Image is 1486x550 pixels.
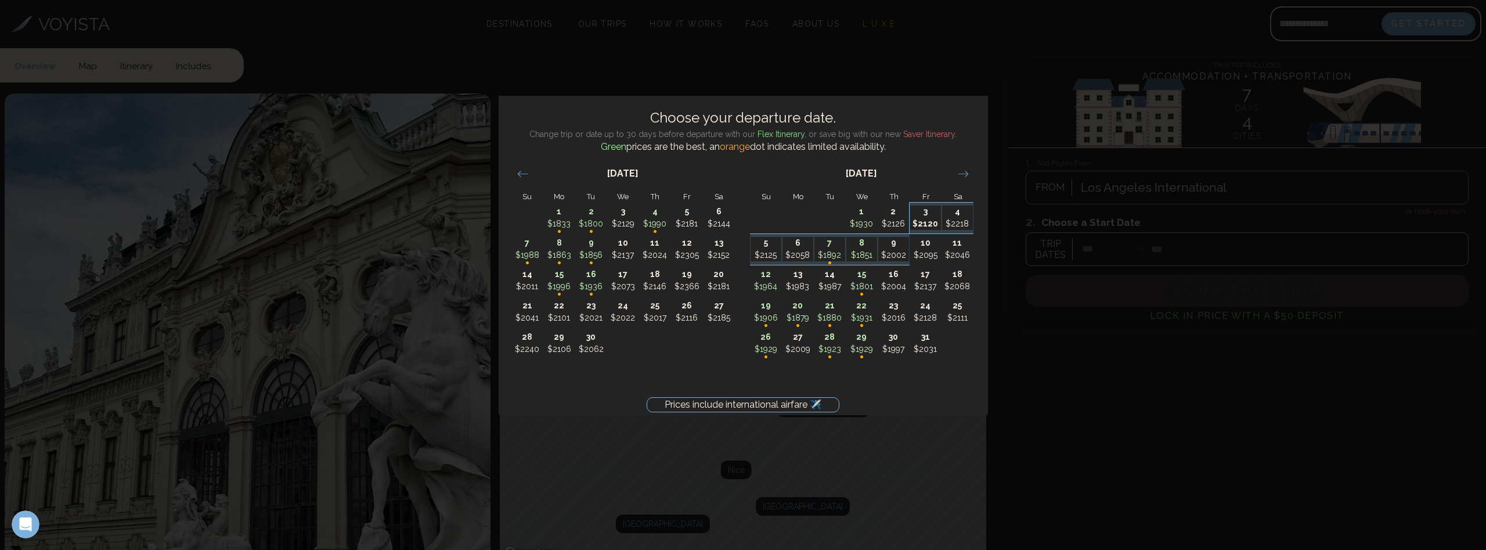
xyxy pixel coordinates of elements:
[543,296,575,328] td: Choose Monday, June 22, 2026 as your check-out date. It’s available.
[672,249,702,261] p: $2305
[751,237,781,249] p: 5
[601,141,886,152] span: prices are the best, an dot indicates limited availability.
[910,265,942,296] td: Choose Friday, July 17, 2026 as your check-out date. It’s available.
[608,249,639,261] p: $2137
[856,192,868,201] small: We
[511,233,543,265] td: Choose Sunday, June 7, 2026 as your check-out date. It’s available.
[910,331,941,343] p: 31
[846,249,877,261] p: $1851
[758,130,805,139] span: Flex Itinerary
[750,265,782,296] td: Choose Sunday, July 12, 2026 as your check-out date. It’s available.
[576,312,607,324] p: $2021
[846,268,877,281] p: 15
[703,296,735,328] td: Choose Saturday, June 27, 2026 as your check-out date. It’s available.
[910,300,941,312] p: 24
[512,250,543,276] p: •
[826,192,834,201] small: Tu
[607,233,639,265] td: Choose Wednesday, June 10, 2026 as your check-out date. It’s available.
[942,206,973,218] p: 4
[544,331,575,343] p: 29
[576,218,607,245] p: •
[512,331,543,343] p: 28
[910,343,941,355] p: $2031
[512,312,543,324] p: $2041
[543,265,575,296] td: Choose Monday, June 15, 2026 as your check-out date. It’s available.
[640,300,670,312] p: 25
[576,343,607,355] p: $2062
[942,296,973,328] td: Choose Saturday, July 25, 2026 as your check-out date. It’s available.
[814,312,845,339] p: •
[942,249,973,261] p: $2046
[782,268,813,281] p: 13
[522,192,532,201] small: Su
[750,328,782,359] td: Choose Sunday, July 26, 2026 as your check-out date. It’s available.
[910,249,941,261] p: $2095
[910,202,942,233] td: Choose Friday, July 3, 2026 as your check-out date. It’s available.
[878,343,909,355] p: $1997
[607,265,639,296] td: Choose Wednesday, June 17, 2026 as your check-out date. It’s available.
[544,281,575,307] p: •
[576,331,607,343] p: 30
[910,233,942,265] td: Choose Friday, July 10, 2026 as your check-out date. It’s available.
[878,296,910,328] td: Choose Thursday, July 23, 2026 as your check-out date. It’s available.
[544,312,575,324] p: $2101
[576,281,607,307] p: •
[575,202,607,233] td: Choose Tuesday, June 2, 2026 as your check-out date. It’s available.
[846,168,877,179] strong: [DATE]
[608,218,639,230] p: $2129
[607,168,639,179] strong: [DATE]
[910,296,942,328] td: Choose Friday, July 24, 2026 as your check-out date. It’s available.
[814,249,845,261] p: $1892
[672,312,702,324] p: $2116
[608,268,639,281] p: 17
[878,249,909,261] p: $2002
[554,192,564,201] small: Mo
[751,249,781,261] p: $2125
[782,312,813,324] p: $1879
[878,312,909,324] p: $2016
[512,281,543,293] p: $2011
[683,192,691,201] small: Fr
[704,206,734,218] p: 6
[878,268,909,281] p: 16
[511,296,543,328] td: Choose Sunday, June 21, 2026 as your check-out date. It’s available.
[639,265,671,296] td: Choose Thursday, June 18, 2026 as your check-out date. It’s available.
[846,265,878,296] td: Choose Wednesday, July 15, 2026 as your check-out date. It’s available.
[720,141,750,152] span: orange
[703,233,735,265] td: Choose Saturday, June 13, 2026 as your check-out date. It’s available.
[672,300,702,312] p: 26
[544,218,575,245] p: •
[814,250,845,276] p: •
[499,154,987,415] div: Calendar
[543,233,575,265] td: Choose Monday, June 8, 2026 as your check-out date. It’s available.
[910,218,941,230] p: $2120
[512,237,543,249] p: 7
[782,281,813,293] p: $1983
[942,202,973,233] td: Choose Saturday, July 4, 2026 as your check-out date. It’s available.
[672,237,702,249] p: 12
[878,300,909,312] p: 23
[751,344,781,370] p: •
[782,343,813,355] p: $2009
[587,192,595,201] small: Tu
[814,300,845,312] p: 21
[511,265,543,296] td: Choose Sunday, June 14, 2026 as your check-out date. It’s available.
[608,237,639,249] p: 10
[942,281,973,293] p: $2068
[910,206,941,218] p: 3
[814,328,846,359] td: Choose Tuesday, July 28, 2026 as your check-out date. It’s available.
[607,296,639,328] td: Choose Wednesday, June 24, 2026 as your check-out date. It’s available.
[846,237,877,249] p: 8
[704,312,734,324] p: $2185
[846,344,877,370] p: •
[942,237,973,249] p: 11
[651,192,659,201] small: Th
[782,328,814,359] td: Choose Monday, July 27, 2026 as your check-out date. It’s available.
[750,233,782,265] td: Choose Sunday, July 5, 2026 as your check-out date. It’s available.
[640,268,670,281] p: 18
[751,343,781,355] p: $1929
[575,296,607,328] td: Choose Tuesday, June 23, 2026 as your check-out date. It’s available.
[544,250,575,276] p: •
[782,312,813,339] p: •
[703,202,735,233] td: Choose Saturday, June 6, 2026 as your check-out date. It’s available.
